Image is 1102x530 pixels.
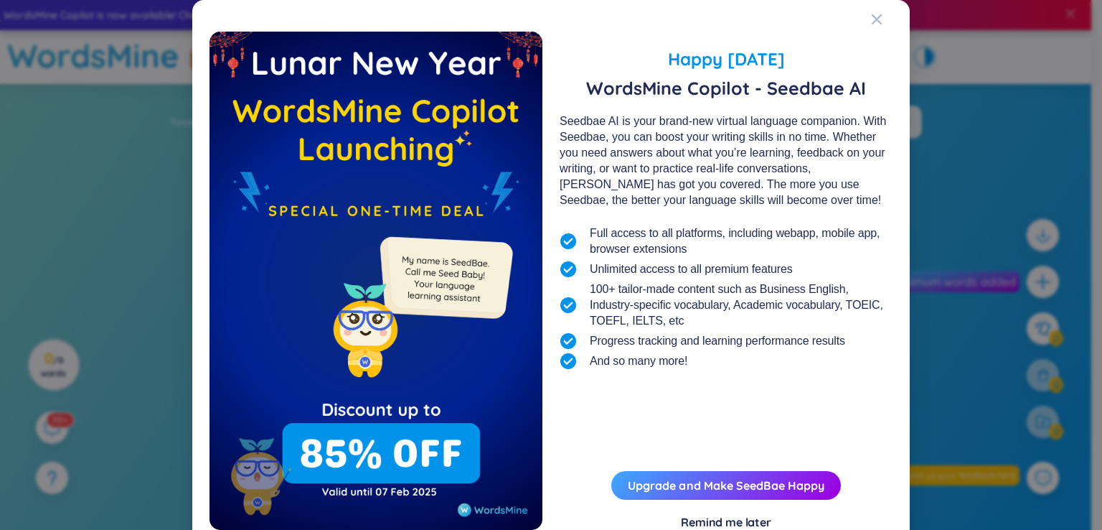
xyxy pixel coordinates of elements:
span: Happy [DATE] [560,46,893,72]
span: Full access to all platforms, including webapp, mobile app, browser extensions [590,226,893,257]
img: minionSeedbaeMessage.35ffe99e.png [373,208,516,350]
span: 100+ tailor-made content such as Business English, Industry-specific vocabulary, Academic vocabul... [590,282,893,329]
button: Upgrade and Make SeedBae Happy [611,471,841,500]
div: Seedbae AI is your brand-new virtual language companion. With Seedbae, you can boost your writing... [560,113,893,208]
span: WordsMine Copilot - Seedbae AI [560,78,893,99]
div: Remind me later [681,514,771,530]
img: wmFlashDealEmpty.967f2bab.png [209,32,542,530]
span: Unlimited access to all premium features [590,261,793,277]
span: Progress tracking and learning performance results [590,333,845,349]
span: And so many more! [590,353,687,369]
a: Upgrade and Make SeedBae Happy [628,478,824,493]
